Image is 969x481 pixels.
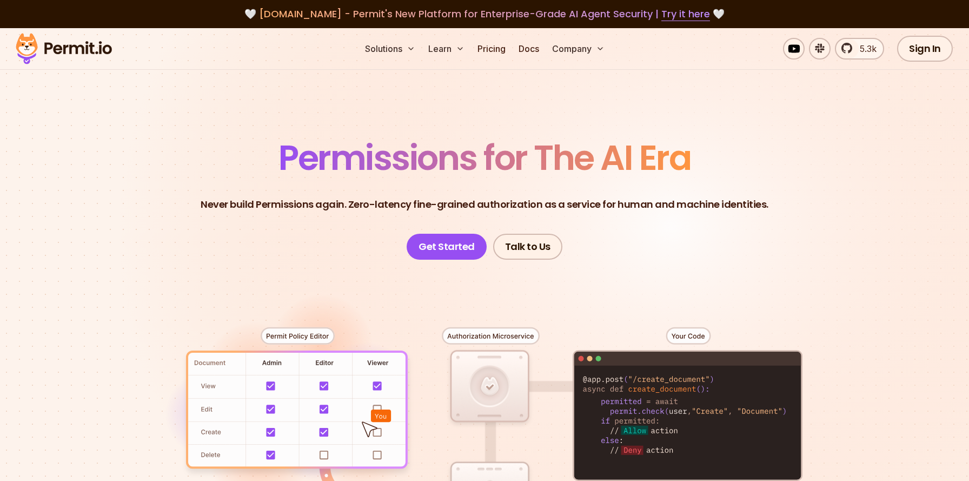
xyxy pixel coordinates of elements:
[514,38,543,60] a: Docs
[661,7,710,21] a: Try it here
[26,6,943,22] div: 🤍 🤍
[424,38,469,60] button: Learn
[897,36,953,62] a: Sign In
[361,38,420,60] button: Solutions
[835,38,884,60] a: 5.3k
[259,7,710,21] span: [DOMAIN_NAME] - Permit's New Platform for Enterprise-Grade AI Agent Security |
[278,134,691,182] span: Permissions for The AI Era
[11,30,117,67] img: Permit logo
[548,38,609,60] button: Company
[201,197,768,212] p: Never build Permissions again. Zero-latency fine-grained authorization as a service for human and...
[493,234,562,260] a: Talk to Us
[407,234,487,260] a: Get Started
[473,38,510,60] a: Pricing
[853,42,877,55] span: 5.3k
